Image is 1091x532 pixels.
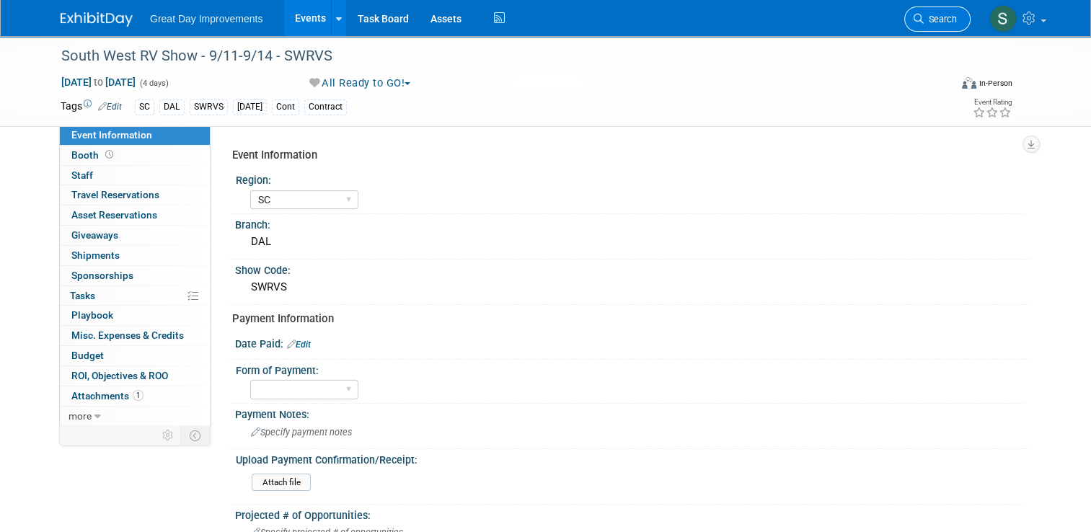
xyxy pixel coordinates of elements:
span: Asset Reservations [71,209,157,221]
a: Asset Reservations [60,205,210,225]
div: Upload Payment Confirmation/Receipt: [236,449,1024,467]
a: Edit [287,340,311,350]
td: Personalize Event Tab Strip [156,426,181,445]
span: Budget [71,350,104,361]
a: more [60,407,210,426]
span: Travel Reservations [71,189,159,200]
a: Budget [60,346,210,365]
td: Tags [61,99,122,115]
img: Format-Inperson.png [962,77,976,89]
span: Specify payment notes [251,427,352,438]
span: Attachments [71,390,143,402]
span: Event Information [71,129,152,141]
div: Projected # of Opportunities: [235,505,1030,523]
span: Search [924,14,957,25]
td: Toggle Event Tabs [181,426,211,445]
a: Tasks [60,286,210,306]
span: [DATE] [DATE] [61,76,136,89]
a: ROI, Objectives & ROO [60,366,210,386]
span: Booth not reserved yet [102,149,116,160]
a: Booth [60,146,210,165]
button: All Ready to GO! [304,76,417,91]
div: DAL [159,99,185,115]
div: Event Information [232,148,1020,163]
span: Playbook [71,309,113,321]
span: Giveaways [71,229,118,241]
span: to [92,76,105,88]
div: Event Rating [973,99,1012,106]
div: Region: [236,169,1024,187]
div: Show Code: [235,260,1030,278]
span: ROI, Objectives & ROO [71,370,168,381]
a: Misc. Expenses & Credits [60,326,210,345]
span: Booth [71,149,116,161]
a: Search [904,6,971,32]
div: SC [135,99,154,115]
div: Event Format [872,75,1012,97]
div: In-Person [979,78,1012,89]
div: South West RV Show - 9/11-9/14 - SWRVS [56,43,932,69]
span: Staff [71,169,93,181]
a: Staff [60,166,210,185]
span: 1 [133,390,143,401]
div: Form of Payment: [236,360,1024,378]
span: Tasks [70,290,95,301]
div: Payment Notes: [235,404,1030,422]
a: Edit [98,102,122,112]
img: Sha'Nautica Sales [989,5,1017,32]
img: ExhibitDay [61,12,133,27]
a: Travel Reservations [60,185,210,205]
span: Shipments [71,249,120,261]
a: Shipments [60,246,210,265]
a: Giveaways [60,226,210,245]
span: Misc. Expenses & Credits [71,329,184,341]
div: Payment Information [232,311,1020,327]
div: DAL [246,231,1020,253]
a: Event Information [60,125,210,145]
div: Branch: [235,214,1030,232]
span: Sponsorships [71,270,133,281]
div: Contract [304,99,347,115]
div: SWRVS [246,276,1020,298]
div: Cont [272,99,299,115]
div: Date Paid: [235,333,1030,352]
span: Great Day Improvements [150,13,262,25]
span: more [69,410,92,422]
a: Sponsorships [60,266,210,285]
a: Attachments1 [60,386,210,406]
span: (4 days) [138,79,169,88]
div: SWRVS [190,99,228,115]
a: Playbook [60,306,210,325]
div: [DATE] [233,99,267,115]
